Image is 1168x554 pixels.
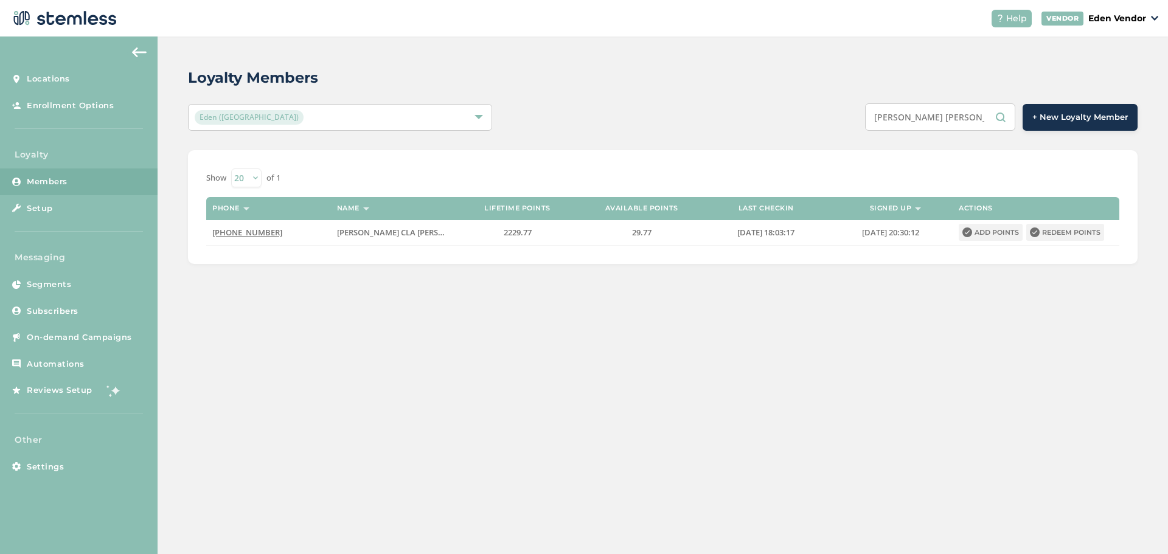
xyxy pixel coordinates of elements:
[206,172,226,184] label: Show
[996,15,1004,22] img: icon-help-white-03924b79.svg
[1026,224,1104,241] button: Redeem points
[27,305,78,317] span: Subscribers
[188,67,318,89] h2: Loyalty Members
[710,227,822,238] label: 2025-07-28 18:03:17
[337,227,449,238] label: JOSHUA CLA MATHEWS
[504,227,532,238] span: 2229.77
[737,227,794,238] span: [DATE] 18:03:17
[835,227,947,238] label: 2024-06-03 20:30:12
[27,203,53,215] span: Setup
[1151,16,1158,21] img: icon_down-arrow-small-66adaf34.svg
[102,378,126,403] img: glitter-stars-b7820f95.gif
[212,227,324,238] label: (918) 758-5087
[212,227,282,238] span: [PHONE_NUMBER]
[27,358,85,370] span: Automations
[605,204,678,212] label: Available points
[27,73,70,85] span: Locations
[337,227,479,238] span: [PERSON_NAME] CLA [PERSON_NAME]
[862,227,919,238] span: [DATE] 20:30:12
[953,197,1119,220] th: Actions
[870,204,912,212] label: Signed up
[212,204,240,212] label: Phone
[959,224,1023,241] button: Add points
[632,227,652,238] span: 29.77
[27,100,114,112] span: Enrollment Options
[195,110,304,125] span: Eden ([GEOGRAPHIC_DATA])
[337,204,360,212] label: Name
[27,461,64,473] span: Settings
[1032,111,1128,123] span: + New Loyalty Member
[1107,496,1168,554] iframe: Chat Widget
[266,172,280,184] label: of 1
[1023,104,1138,131] button: + New Loyalty Member
[10,6,117,30] img: logo-dark-0685b13c.svg
[586,227,698,238] label: 29.77
[1088,12,1146,25] p: Eden Vendor
[915,207,921,210] img: icon-sort-1e1d7615.svg
[243,207,249,210] img: icon-sort-1e1d7615.svg
[27,176,68,188] span: Members
[1041,12,1083,26] div: VENDOR
[739,204,794,212] label: Last checkin
[27,279,71,291] span: Segments
[1006,12,1027,25] span: Help
[363,207,369,210] img: icon-sort-1e1d7615.svg
[484,204,551,212] label: Lifetime points
[27,331,132,344] span: On-demand Campaigns
[132,47,147,57] img: icon-arrow-back-accent-c549486e.svg
[865,103,1015,131] input: Search
[27,384,92,396] span: Reviews Setup
[461,227,573,238] label: 2229.77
